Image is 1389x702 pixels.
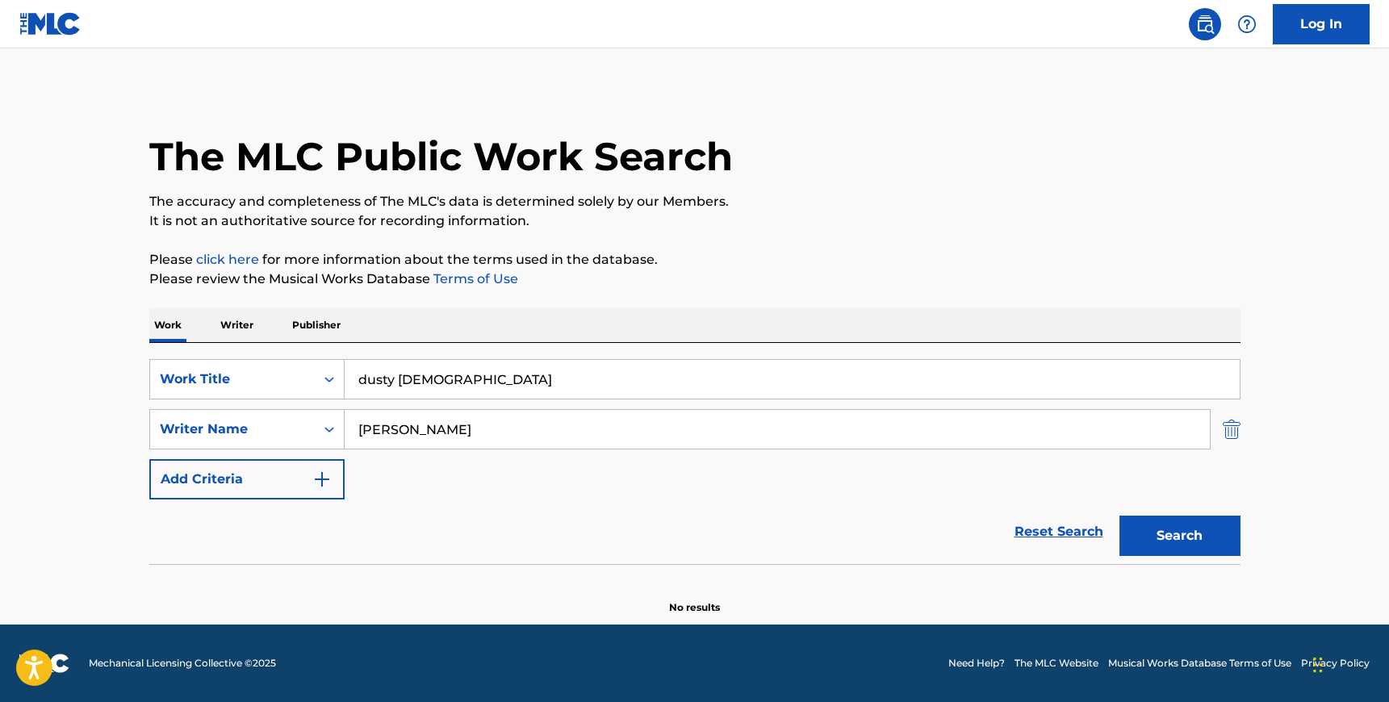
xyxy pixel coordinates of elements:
a: Privacy Policy [1301,656,1370,671]
img: logo [19,654,69,673]
form: Search Form [149,359,1240,564]
img: MLC Logo [19,12,82,36]
button: Search [1119,516,1240,556]
a: Terms of Use [430,271,518,286]
p: Publisher [287,308,345,342]
button: Add Criteria [149,459,345,499]
a: click here [196,252,259,267]
a: Need Help? [948,656,1005,671]
img: search [1195,15,1215,34]
a: Public Search [1189,8,1221,40]
p: The accuracy and completeness of The MLC's data is determined solely by our Members. [149,192,1240,211]
p: No results [669,581,720,615]
p: It is not an authoritative source for recording information. [149,211,1240,231]
img: help [1237,15,1257,34]
div: Work Title [160,370,305,389]
a: Log In [1273,4,1370,44]
p: Work [149,308,186,342]
p: Please review the Musical Works Database [149,270,1240,289]
img: Delete Criterion [1223,409,1240,449]
a: The MLC Website [1015,656,1098,671]
iframe: Chat Widget [1308,625,1389,702]
span: Mechanical Licensing Collective © 2025 [89,656,276,671]
div: Writer Name [160,420,305,439]
div: Drag [1313,641,1323,689]
div: Help [1231,8,1263,40]
a: Musical Works Database Terms of Use [1108,656,1291,671]
h1: The MLC Public Work Search [149,132,733,181]
p: Please for more information about the terms used in the database. [149,250,1240,270]
img: 9d2ae6d4665cec9f34b9.svg [312,470,332,489]
a: Reset Search [1006,514,1111,549]
p: Writer [215,308,258,342]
